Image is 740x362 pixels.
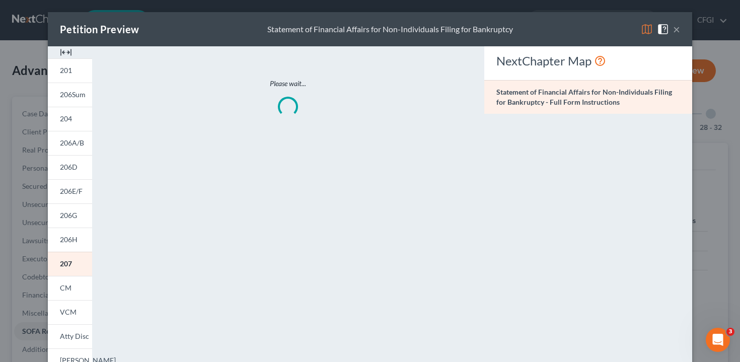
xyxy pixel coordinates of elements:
[60,46,72,58] img: expand-e0f6d898513216a626fdd78e52531dac95497ffd26381d4c15ee2fc46db09dca.svg
[48,107,92,131] a: 204
[726,328,734,336] span: 3
[48,83,92,107] a: 206Sum
[641,23,653,35] img: map-eea8200ae884c6f1103ae1953ef3d486a96c86aabb227e865a55264e3737af1f.svg
[60,187,83,195] span: 206E/F
[60,138,84,147] span: 206A/B
[48,276,92,300] a: CM
[48,58,92,83] a: 201
[48,324,92,348] a: Atty Disc
[48,300,92,324] a: VCM
[60,114,72,123] span: 204
[48,131,92,155] a: 206A/B
[496,88,672,106] strong: Statement of Financial Affairs for Non-Individuals Filing for Bankruptcy - Full Form Instructions
[134,79,441,89] p: Please wait...
[60,235,78,244] span: 206H
[496,53,680,69] div: NextChapter Map
[60,332,89,340] span: Atty Disc
[60,90,86,99] span: 206Sum
[60,259,72,268] span: 207
[48,228,92,252] a: 206H
[673,23,680,35] button: ×
[60,66,72,75] span: 201
[48,179,92,203] a: 206E/F
[48,155,92,179] a: 206D
[60,163,78,171] span: 206D
[48,252,92,276] a: 207
[267,24,513,35] div: Statement of Financial Affairs for Non-Individuals Filing for Bankruptcy
[60,308,77,316] span: VCM
[48,203,92,228] a: 206G
[60,283,71,292] span: CM
[657,23,669,35] img: help-close-5ba153eb36485ed6c1ea00a893f15db1cb9b99d6cae46e1a8edb6c62d00a1a76.svg
[60,22,139,36] div: Petition Preview
[706,328,730,352] iframe: Intercom live chat
[60,211,77,220] span: 206G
